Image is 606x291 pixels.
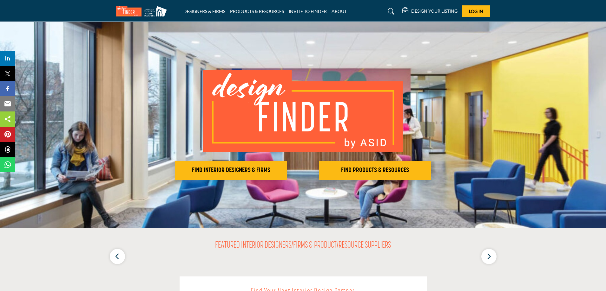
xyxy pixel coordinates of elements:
a: PRODUCTS & RESOURCES [230,9,284,14]
button: FIND PRODUCTS & RESOURCES [319,161,431,180]
button: FIND INTERIOR DESIGNERS & FIRMS [175,161,287,180]
div: DESIGN YOUR LISTING [402,8,458,15]
h2: FIND INTERIOR DESIGNERS & FIRMS [177,167,285,174]
img: Site Logo [116,6,170,16]
a: ABOUT [332,9,347,14]
h5: DESIGN YOUR LISTING [411,8,458,14]
button: Log In [462,5,490,17]
a: INVITE TO FINDER [289,9,327,14]
a: DESIGNERS & FIRMS [183,9,225,14]
h2: FEATURED INTERIOR DESIGNERS/FIRMS & PRODUCT/RESOURCE SUPPLIERS [215,240,391,251]
h2: FIND PRODUCTS & RESOURCES [321,167,429,174]
img: image [203,70,403,152]
a: Search [382,6,399,16]
span: Log In [469,9,483,14]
